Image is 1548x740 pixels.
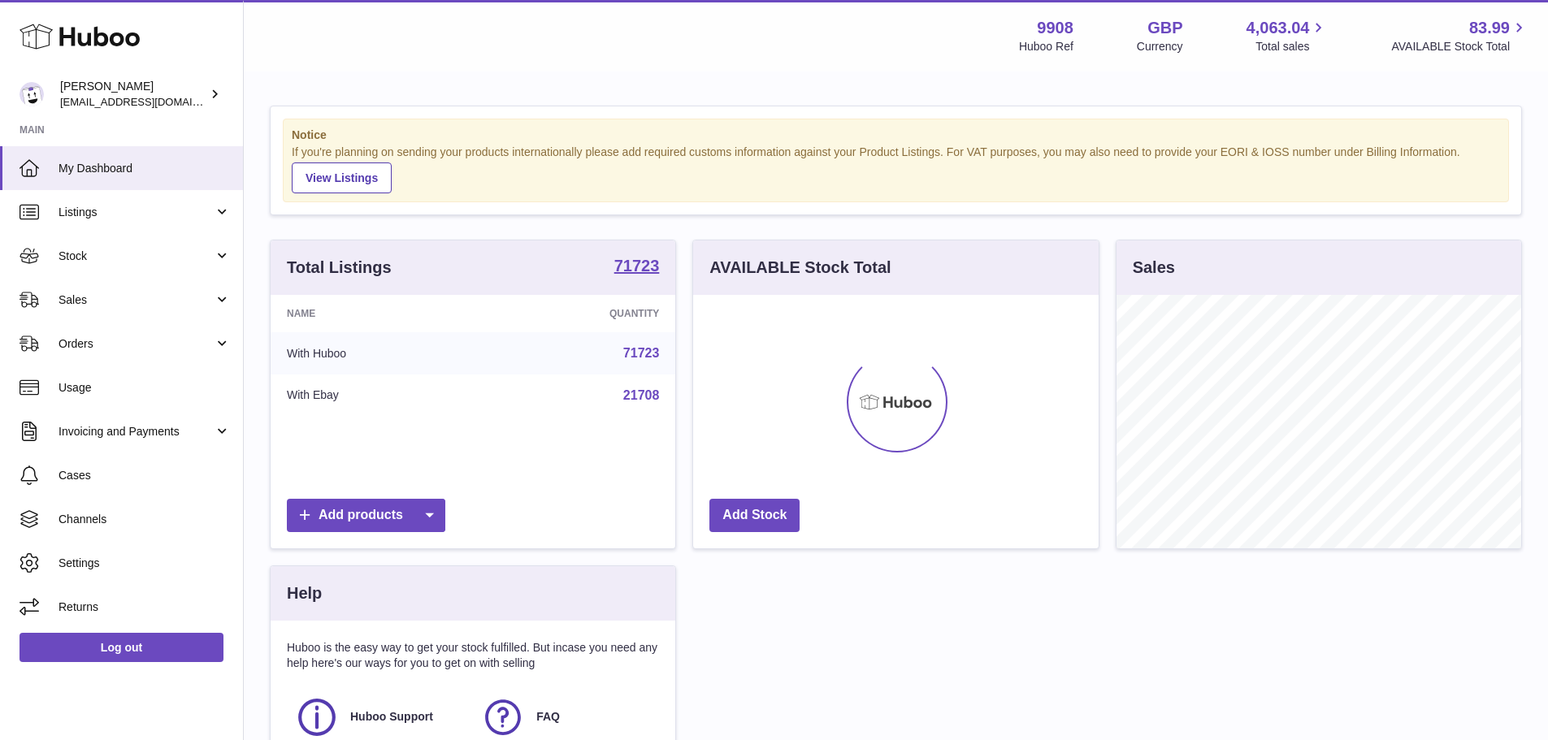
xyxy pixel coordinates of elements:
span: [EMAIL_ADDRESS][DOMAIN_NAME] [60,95,239,108]
span: Channels [59,512,231,527]
a: 71723 [623,346,660,360]
h3: AVAILABLE Stock Total [709,257,891,279]
a: Log out [20,633,223,662]
a: FAQ [481,695,651,739]
span: AVAILABLE Stock Total [1391,39,1528,54]
a: Add products [287,499,445,532]
a: 71723 [614,257,660,277]
a: 83.99 AVAILABLE Stock Total [1391,17,1528,54]
span: 83.99 [1469,17,1510,39]
a: View Listings [292,162,392,193]
a: 21708 [623,388,660,402]
div: Currency [1137,39,1183,54]
div: [PERSON_NAME] [60,79,206,110]
span: Sales [59,292,214,308]
span: Invoicing and Payments [59,424,214,439]
th: Name [271,295,484,332]
span: Cases [59,468,231,483]
span: FAQ [536,709,560,725]
div: If you're planning on sending your products internationally please add required customs informati... [292,145,1500,193]
span: Total sales [1255,39,1328,54]
th: Quantity [484,295,675,332]
img: internalAdmin-9908@internal.huboo.com [20,82,44,106]
strong: 9908 [1037,17,1073,39]
span: Orders [59,336,214,352]
a: Add Stock [709,499,800,532]
h3: Sales [1133,257,1175,279]
span: Huboo Support [350,709,433,725]
span: Settings [59,556,231,571]
span: My Dashboard [59,161,231,176]
a: 4,063.04 Total sales [1247,17,1329,54]
p: Huboo is the easy way to get your stock fulfilled. But incase you need any help here's our ways f... [287,640,659,671]
span: 4,063.04 [1247,17,1310,39]
strong: 71723 [614,257,660,274]
td: With Ebay [271,374,484,417]
span: Stock [59,249,214,264]
h3: Help [287,582,322,604]
span: Returns [59,599,231,615]
strong: Notice [292,128,1500,143]
span: Listings [59,205,214,220]
div: Huboo Ref [1019,39,1073,54]
strong: GBP [1147,17,1182,39]
h3: Total Listings [287,257,392,279]
span: Usage [59,380,231,396]
td: With Huboo [271,332,484,374]
a: Huboo Support [295,695,465,739]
